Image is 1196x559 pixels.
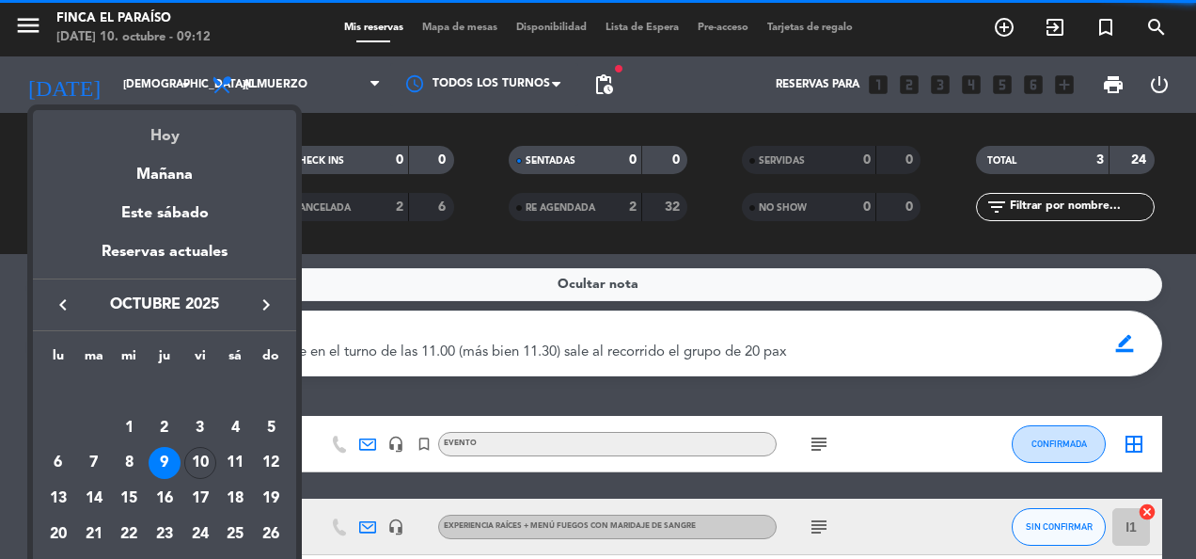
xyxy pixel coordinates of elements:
[184,412,216,444] div: 3
[52,294,74,316] i: keyboard_arrow_left
[33,187,296,240] div: Este sábado
[249,293,283,317] button: keyboard_arrow_right
[78,447,110,479] div: 7
[218,410,254,446] td: 4 de octubre de 2025
[111,517,147,552] td: 22 de octubre de 2025
[42,483,74,515] div: 13
[149,412,181,444] div: 2
[253,481,289,517] td: 19 de octubre de 2025
[113,412,145,444] div: 1
[182,410,218,446] td: 3 de octubre de 2025
[78,483,110,515] div: 14
[40,345,76,375] th: lunes
[218,517,254,552] td: 25 de octubre de 2025
[40,375,289,410] td: OCT.
[253,445,289,481] td: 12 de octubre de 2025
[184,483,216,515] div: 17
[113,447,145,479] div: 8
[255,483,287,515] div: 19
[76,517,112,552] td: 21 de octubre de 2025
[219,483,251,515] div: 18
[218,345,254,375] th: sábado
[218,481,254,517] td: 18 de octubre de 2025
[149,519,181,551] div: 23
[42,447,74,479] div: 6
[40,481,76,517] td: 13 de octubre de 2025
[147,481,182,517] td: 16 de octubre de 2025
[253,410,289,446] td: 5 de octubre de 2025
[149,483,181,515] div: 16
[147,445,182,481] td: 9 de octubre de 2025
[255,412,287,444] div: 5
[78,519,110,551] div: 21
[76,481,112,517] td: 14 de octubre de 2025
[147,345,182,375] th: jueves
[76,345,112,375] th: martes
[80,293,249,317] span: octubre 2025
[184,519,216,551] div: 24
[40,517,76,552] td: 20 de octubre de 2025
[182,445,218,481] td: 10 de octubre de 2025
[111,410,147,446] td: 1 de octubre de 2025
[111,481,147,517] td: 15 de octubre de 2025
[182,481,218,517] td: 17 de octubre de 2025
[33,240,296,279] div: Reservas actuales
[253,345,289,375] th: domingo
[182,345,218,375] th: viernes
[182,517,218,552] td: 24 de octubre de 2025
[46,293,80,317] button: keyboard_arrow_left
[149,447,181,479] div: 9
[40,445,76,481] td: 6 de octubre de 2025
[219,412,251,444] div: 4
[147,517,182,552] td: 23 de octubre de 2025
[33,110,296,149] div: Hoy
[33,149,296,187] div: Mañana
[184,447,216,479] div: 10
[219,447,251,479] div: 11
[111,445,147,481] td: 8 de octubre de 2025
[255,294,277,316] i: keyboard_arrow_right
[147,410,182,446] td: 2 de octubre de 2025
[219,519,251,551] div: 25
[111,345,147,375] th: miércoles
[113,483,145,515] div: 15
[255,447,287,479] div: 12
[253,517,289,552] td: 26 de octubre de 2025
[255,519,287,551] div: 26
[42,519,74,551] div: 20
[76,445,112,481] td: 7 de octubre de 2025
[218,445,254,481] td: 11 de octubre de 2025
[113,519,145,551] div: 22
